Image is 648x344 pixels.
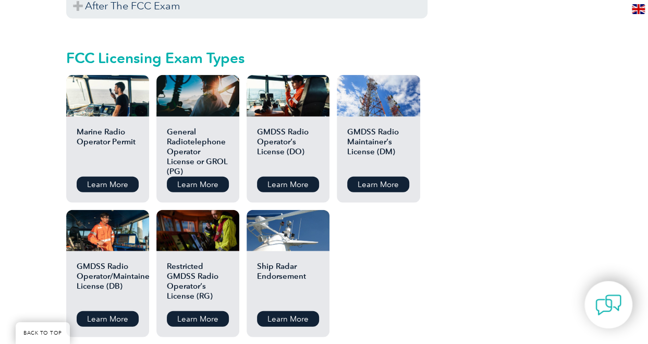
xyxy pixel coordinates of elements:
[167,177,229,192] a: Learn More
[167,311,229,327] a: Learn More
[257,127,319,169] h2: GMDSS Radio Operator’s License (DO)
[632,4,645,14] img: en
[77,311,139,327] a: Learn More
[167,262,229,303] h2: Restricted GMDSS Radio Operator’s License (RG)
[77,127,139,169] h2: Marine Radio Operator Permit
[595,292,621,318] img: contact-chat.png
[347,127,409,169] h2: GMDSS Radio Maintainer’s License (DM)
[257,177,319,192] a: Learn More
[77,262,139,303] h2: GMDSS Radio Operator/Maintainer License (DB)
[77,177,139,192] a: Learn More
[257,311,319,327] a: Learn More
[167,127,229,169] h2: General Radiotelephone Operator License or GROL (PG)
[257,262,319,303] h2: Ship Radar Endorsement
[16,322,70,344] a: BACK TO TOP
[66,50,427,66] h2: FCC Licensing Exam Types
[347,177,409,192] a: Learn More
